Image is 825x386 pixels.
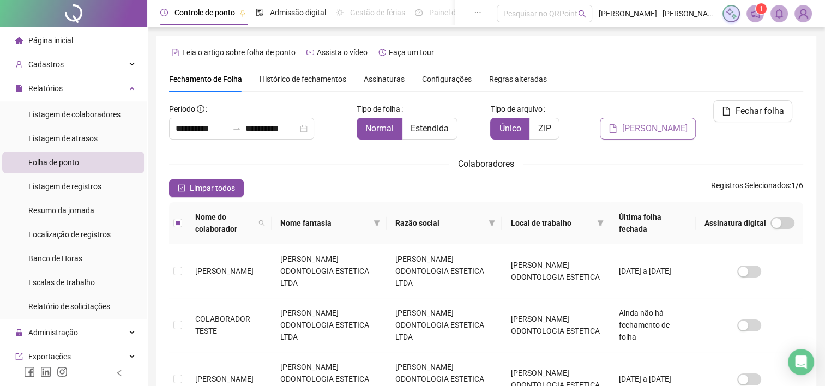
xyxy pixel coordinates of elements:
span: Assista o vídeo [317,48,368,57]
span: instagram [57,366,68,377]
span: Limpar todos [190,182,235,194]
span: left [116,369,123,377]
span: Painel do DP [429,8,472,17]
span: file [15,85,23,92]
div: Open Intercom Messenger [788,349,814,375]
span: [PERSON_NAME] - [PERSON_NAME] ODONTOLOGIA ESTETICA LTDA [599,8,716,20]
span: Banco de Horas [28,254,82,263]
span: bell [774,9,784,19]
span: file-text [172,49,179,56]
span: info-circle [197,105,204,113]
span: Listagem de colaboradores [28,110,121,119]
span: Tipo de arquivo [490,103,542,115]
span: facebook [24,366,35,377]
span: filter [371,215,382,231]
span: Razão social [395,217,484,229]
span: clock-circle [160,9,168,16]
span: Relatórios [28,84,63,93]
span: Faça um tour [389,48,434,57]
td: [PERSON_NAME] ODONTOLOGIA ESTETICA LTDA [387,298,502,352]
span: filter [595,215,606,231]
span: ellipsis [474,9,481,16]
span: file [609,124,617,133]
td: [DATE] a [DATE] [610,244,696,298]
th: Última folha fechada [610,202,696,244]
span: Listagem de registros [28,182,101,191]
span: swap-right [232,124,241,133]
button: Limpar todos [169,179,244,197]
span: [PERSON_NAME] [622,122,687,135]
span: Histórico de fechamentos [260,75,346,83]
span: Leia o artigo sobre folha de ponto [182,48,296,57]
span: export [15,353,23,360]
span: search [256,209,267,237]
sup: 1 [756,3,767,14]
span: Único [499,123,521,134]
span: Período [169,105,195,113]
span: history [378,49,386,56]
span: Relatório de solicitações [28,302,110,311]
span: filter [489,220,495,226]
span: pushpin [239,10,246,16]
td: [PERSON_NAME] ODONTOLOGIA ESTETICA LTDA [272,244,387,298]
td: [PERSON_NAME] ODONTOLOGIA ESTETICA LTDA [272,298,387,352]
td: [PERSON_NAME] ODONTOLOGIA ESTETICA [502,298,610,352]
span: Registros Selecionados [711,181,790,190]
span: to [232,124,241,133]
span: Local de trabalho [510,217,593,229]
span: Resumo da jornada [28,206,94,215]
span: file [722,107,731,116]
span: Nome do colaborador [195,211,254,235]
span: [PERSON_NAME] [195,267,254,275]
span: filter [374,220,380,226]
span: 1 [760,5,763,13]
span: Normal [365,123,394,134]
span: check-square [178,184,185,192]
span: Tipo de folha [357,103,400,115]
span: Assinaturas [364,75,405,83]
span: youtube [306,49,314,56]
span: Localização de registros [28,230,111,239]
td: [PERSON_NAME] ODONTOLOGIA ESTETICA [502,244,610,298]
button: [PERSON_NAME] [600,118,696,140]
span: Gestão de férias [350,8,405,17]
td: [PERSON_NAME] ODONTOLOGIA ESTETICA LTDA [387,244,502,298]
span: [PERSON_NAME] [195,375,254,383]
span: Administração [28,328,78,337]
span: Assinatura digital [704,217,766,229]
span: search [578,10,586,18]
span: lock [15,329,23,336]
button: Fechar folha [713,100,792,122]
img: sparkle-icon.fc2bf0ac1784a2077858766a79e2daf3.svg [725,8,737,20]
span: sun [336,9,344,16]
span: Admissão digital [270,8,326,17]
span: Estendida [411,123,449,134]
span: COLABORADOR TESTE [195,315,250,335]
span: Regras alteradas [489,75,547,83]
span: Controle de ponto [174,8,235,17]
span: Página inicial [28,36,73,45]
span: Fechamento de Folha [169,75,242,83]
span: Folha de ponto [28,158,79,167]
span: Ainda não há fechamento de folha [619,309,670,341]
span: notification [750,9,760,19]
span: : 1 / 6 [711,179,803,197]
span: home [15,37,23,44]
span: Colaboradores [458,159,514,169]
img: 92050 [795,5,811,22]
span: user-add [15,61,23,68]
span: Escalas de trabalho [28,278,95,287]
span: Cadastros [28,60,64,69]
span: file-done [256,9,263,16]
span: Listagem de atrasos [28,134,98,143]
span: linkedin [40,366,51,377]
span: Nome fantasia [280,217,369,229]
span: Fechar folha [735,105,784,118]
span: Configurações [422,75,472,83]
span: dashboard [415,9,423,16]
span: Exportações [28,352,71,361]
span: ZIP [538,123,551,134]
span: search [258,220,265,226]
span: filter [486,215,497,231]
span: filter [597,220,604,226]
